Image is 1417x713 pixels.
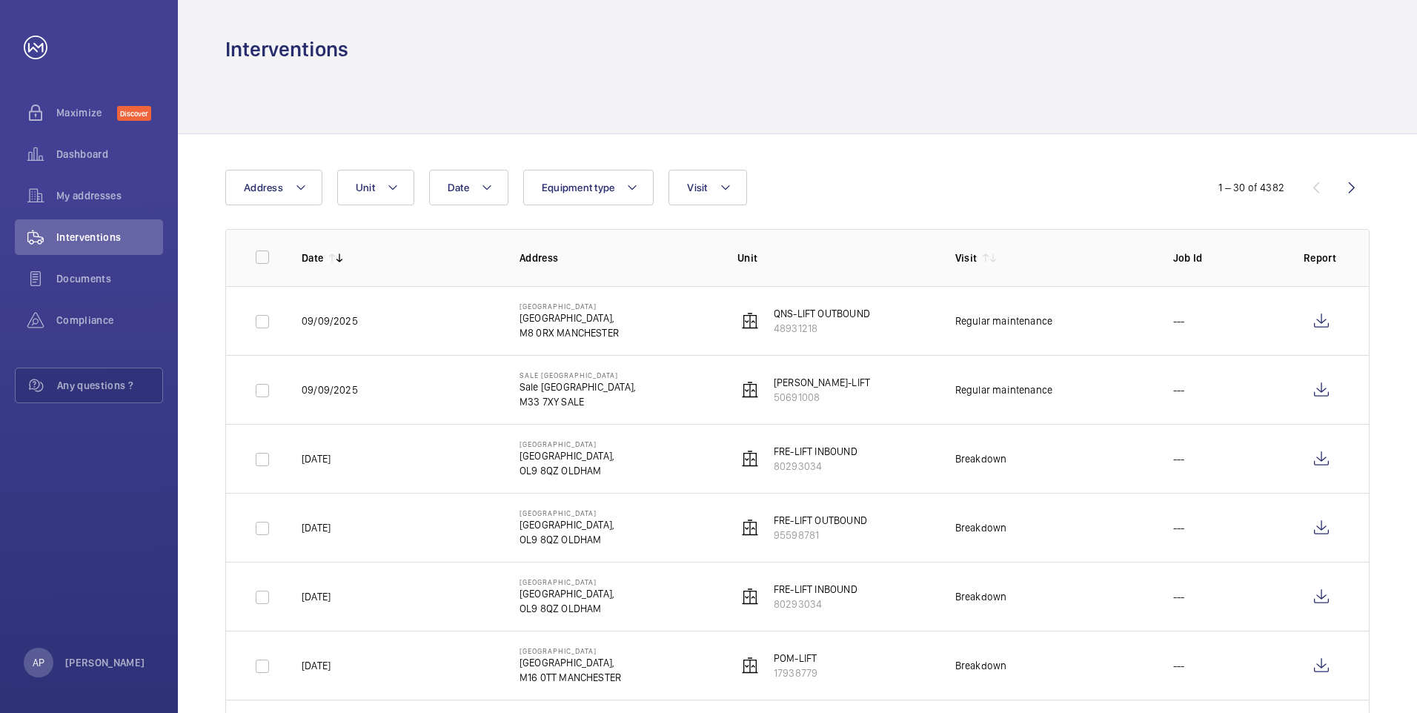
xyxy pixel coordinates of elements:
p: 80293034 [774,459,857,474]
p: M33 7XY SALE [520,394,636,409]
p: 50691008 [774,390,870,405]
p: --- [1173,658,1185,673]
p: [GEOGRAPHIC_DATA], [520,448,614,463]
p: Sale [GEOGRAPHIC_DATA], [520,379,636,394]
span: Interventions [56,230,163,245]
p: Address [520,251,714,265]
button: Address [225,170,322,205]
p: AP [33,655,44,670]
p: [DATE] [302,589,331,604]
span: Date [448,182,469,193]
p: OL9 8QZ OLDHAM [520,601,614,616]
p: [GEOGRAPHIC_DATA] [520,302,619,311]
div: Regular maintenance [955,382,1052,397]
div: Breakdown [955,451,1007,466]
button: Visit [668,170,746,205]
p: [GEOGRAPHIC_DATA] [520,440,614,448]
p: [GEOGRAPHIC_DATA], [520,655,621,670]
img: elevator.svg [741,381,759,399]
span: Discover [117,106,151,121]
p: Visit [955,251,978,265]
p: --- [1173,382,1185,397]
p: 95598781 [774,528,867,543]
p: 17938779 [774,666,817,680]
p: M16 0TT MANCHESTER [520,670,621,685]
p: Report [1304,251,1339,265]
div: Breakdown [955,658,1007,673]
span: Compliance [56,313,163,328]
p: OL9 8QZ OLDHAM [520,463,614,478]
span: Documents [56,271,163,286]
p: M8 0RX MANCHESTER [520,325,619,340]
img: elevator.svg [741,312,759,330]
button: Equipment type [523,170,654,205]
p: [PERSON_NAME] [65,655,145,670]
p: POM-LIFT [774,651,817,666]
span: Equipment type [542,182,615,193]
div: 1 – 30 of 4382 [1218,180,1284,195]
p: 80293034 [774,597,857,611]
span: My addresses [56,188,163,203]
span: Visit [687,182,707,193]
p: OL9 8QZ OLDHAM [520,532,614,547]
p: [GEOGRAPHIC_DATA], [520,311,619,325]
span: Address [244,182,283,193]
img: elevator.svg [741,588,759,606]
span: Maximize [56,105,117,120]
p: [DATE] [302,658,331,673]
p: [PERSON_NAME]-LIFT [774,375,870,390]
button: Unit [337,170,414,205]
p: FRE-LIFT INBOUND [774,444,857,459]
img: elevator.svg [741,519,759,537]
p: --- [1173,314,1185,328]
p: Job Id [1173,251,1280,265]
button: Date [429,170,508,205]
div: Breakdown [955,589,1007,604]
p: 09/09/2025 [302,382,358,397]
p: [DATE] [302,520,331,535]
p: [GEOGRAPHIC_DATA] [520,646,621,655]
p: [GEOGRAPHIC_DATA], [520,586,614,601]
p: --- [1173,451,1185,466]
div: Regular maintenance [955,314,1052,328]
p: [GEOGRAPHIC_DATA] [520,577,614,586]
img: elevator.svg [741,657,759,674]
p: [DATE] [302,451,331,466]
div: Breakdown [955,520,1007,535]
p: Unit [737,251,932,265]
p: --- [1173,520,1185,535]
span: Dashboard [56,147,163,162]
img: elevator.svg [741,450,759,468]
p: [GEOGRAPHIC_DATA] [520,508,614,517]
span: Unit [356,182,375,193]
p: FRE-LIFT OUTBOUND [774,513,867,528]
p: Sale [GEOGRAPHIC_DATA] [520,371,636,379]
p: --- [1173,589,1185,604]
p: 48931218 [774,321,870,336]
p: 09/09/2025 [302,314,358,328]
p: QNS-LIFT OUTBOUND [774,306,870,321]
p: [GEOGRAPHIC_DATA], [520,517,614,532]
span: Any questions ? [57,378,162,393]
h1: Interventions [225,36,348,63]
p: FRE-LIFT INBOUND [774,582,857,597]
p: Date [302,251,323,265]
